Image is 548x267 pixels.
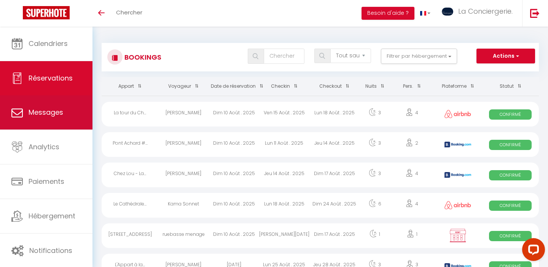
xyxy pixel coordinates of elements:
[29,211,75,221] span: Hébergement
[23,6,70,19] img: Super Booking
[29,107,63,117] span: Messages
[116,8,142,16] span: Chercher
[259,77,309,96] th: Sort by checkin
[264,49,304,64] input: Chercher
[516,235,548,267] iframe: LiveChat chat widget
[209,77,259,96] th: Sort by booking date
[434,77,482,96] th: Sort by channel
[29,177,64,186] span: Paiements
[442,8,453,16] img: ...
[458,6,513,16] span: La Conciergerie.
[362,7,414,20] button: Besoin d'aide ?
[29,246,72,255] span: Notifications
[102,77,158,96] th: Sort by rentals
[530,8,540,18] img: logout
[309,77,360,96] th: Sort by checkout
[360,77,390,96] th: Sort by nights
[29,73,73,83] span: Réservations
[381,49,457,64] button: Filtrer par hébergement
[158,77,209,96] th: Sort by guest
[482,77,539,96] th: Sort by status
[29,142,59,152] span: Analytics
[29,39,68,48] span: Calendriers
[123,49,161,66] h3: Bookings
[476,49,535,64] button: Actions
[390,77,434,96] th: Sort by people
